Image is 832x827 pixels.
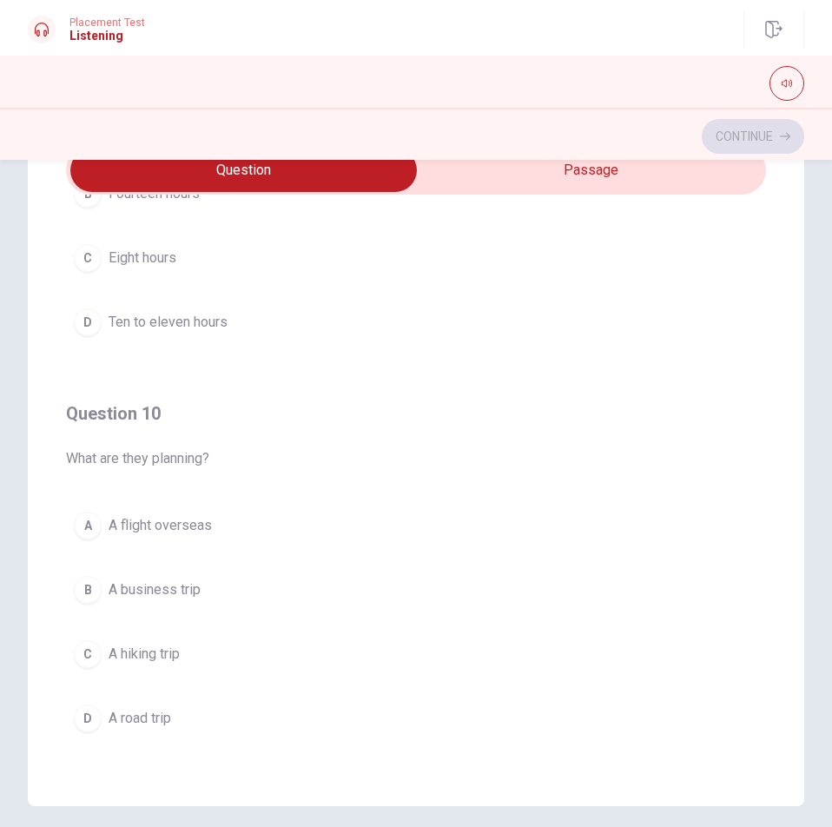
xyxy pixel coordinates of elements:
button: DA road trip [66,697,766,740]
div: A [74,512,102,539]
button: BA business trip [66,568,766,612]
button: CEight hours [66,236,766,280]
span: A hiking trip [109,644,180,665]
div: B [74,576,102,604]
div: C [74,244,102,272]
button: DTen to eleven hours [66,301,766,344]
span: A business trip [109,579,201,600]
h4: Question 10 [66,400,766,427]
span: Ten to eleven hours [109,312,228,333]
div: C [74,640,102,668]
span: Placement Test [69,17,145,29]
span: Eight hours [109,248,176,268]
div: D [74,705,102,732]
span: A road trip [109,708,171,729]
div: D [74,308,102,336]
h1: Listening [69,29,145,43]
span: What are they planning? [66,448,766,469]
button: CA hiking trip [66,632,766,676]
span: A flight overseas [109,515,212,536]
button: AA flight overseas [66,504,766,547]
